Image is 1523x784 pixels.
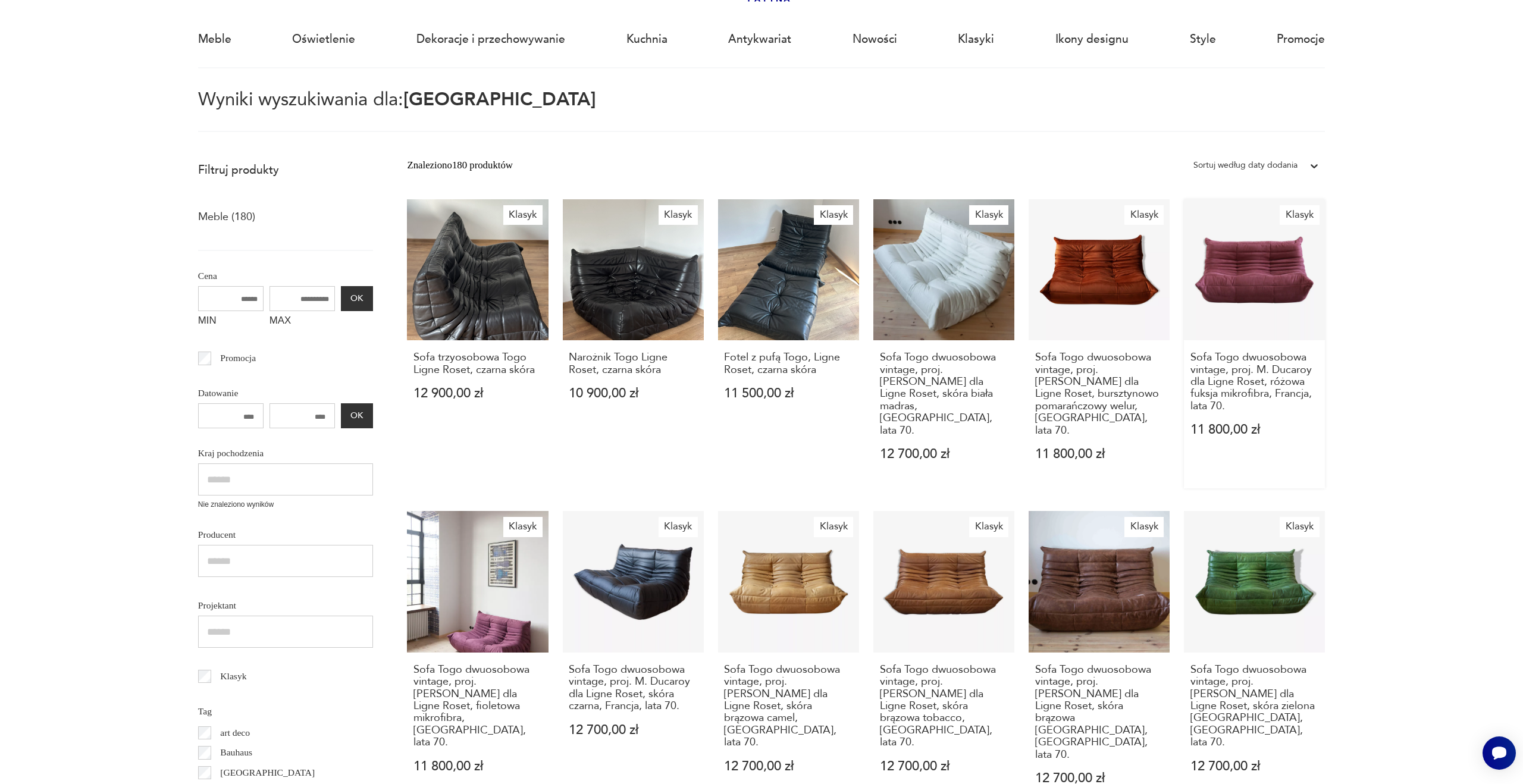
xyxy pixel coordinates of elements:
h3: Sofa Togo dwuosobowa vintage, proj. M. Ducaroy dla Ligne Roset, skóra czarna, Francja, lata 70. [569,664,697,713]
p: Wyniki wyszukiwania dla: [198,91,1325,132]
p: 12 900,00 zł [413,387,542,400]
p: Projektant [198,598,373,613]
a: Meble [198,12,231,67]
p: art deco [220,725,250,741]
h3: Sofa trzyosobowa Togo Ligne Roset, czarna skóra [413,352,542,376]
a: Nowości [853,12,897,67]
div: Sortuj według daty dodania [1193,158,1298,173]
p: Kraj pochodzenia [198,446,373,461]
a: Antykwariat [728,12,791,67]
h3: Sofa Togo dwuosobowa vintage, proj. [PERSON_NAME] dla Ligne Roset, skóra brązowa tobacco, [GEOGRA... [880,664,1008,749]
a: KlasykFotel z pufą Togo, Ligne Roset, czarna skóraFotel z pufą Togo, Ligne Roset, czarna skóra11 ... [718,199,859,488]
p: 12 700,00 zł [569,724,697,736]
a: Style [1190,12,1216,67]
h3: Sofa Togo dwuosobowa vintage, proj. [PERSON_NAME] dla Ligne Roset, fioletowa mikrofibra, [GEOGRAP... [413,664,542,749]
span: [GEOGRAPHIC_DATA] [403,87,596,112]
a: Oświetlenie [292,12,355,67]
p: 11 800,00 zł [1190,424,1319,436]
a: Dekoracje i przechowywanie [416,12,565,67]
p: Klasyk [220,669,246,684]
h3: Sofa Togo dwuosobowa vintage, proj. [PERSON_NAME] dla Ligne Roset, skóra zielona [GEOGRAPHIC_DATA... [1190,664,1319,749]
h3: Sofa Togo dwuosobowa vintage, proj. [PERSON_NAME] dla Ligne Roset, skóra brązowa [GEOGRAPHIC_DATA... [1035,664,1164,761]
h3: Sofa Togo dwuosobowa vintage, proj. [PERSON_NAME] dla Ligne Roset, bursztynowo pomarańczowy welur... [1035,352,1164,437]
h3: Sofa Togo dwuosobowa vintage, proj. M. Ducaroy dla Ligne Roset, różowa fuksja mikrofibra, Francja... [1190,352,1319,412]
div: Znaleziono 180 produktów [407,158,513,173]
a: KlasykNarożnik Togo Ligne Roset, czarna skóraNarożnik Togo Ligne Roset, czarna skóra10 900,00 zł [563,199,704,488]
a: KlasykSofa Togo dwuosobowa vintage, proj. M. Ducaroy dla Ligne Roset, skóra biała madras, Francja... [873,199,1014,488]
p: Promocja [220,350,256,366]
h3: Narożnik Togo Ligne Roset, czarna skóra [569,352,697,376]
iframe: Smartsupp widget button [1483,736,1516,770]
label: MAX [269,311,335,334]
button: OK [341,286,373,311]
p: 11 800,00 zł [1035,448,1164,460]
a: KlasykSofa Togo dwuosobowa vintage, proj. M. Ducaroy dla Ligne Roset, różowa fuksja mikrofibra, F... [1184,199,1325,488]
a: Promocje [1277,12,1325,67]
p: Cena [198,268,373,284]
a: KlasykSofa trzyosobowa Togo Ligne Roset, czarna skóraSofa trzyosobowa Togo Ligne Roset, czarna sk... [407,199,548,488]
a: Meble (180) [198,207,255,227]
h3: Sofa Togo dwuosobowa vintage, proj. [PERSON_NAME] dla Ligne Roset, skóra biała madras, [GEOGRAPHI... [880,352,1008,437]
p: Producent [198,527,373,542]
p: 10 900,00 zł [569,387,697,400]
p: 12 700,00 zł [724,760,853,773]
h3: Fotel z pufą Togo, Ligne Roset, czarna skóra [724,352,853,376]
p: Bauhaus [220,745,252,760]
p: Tag [198,704,373,719]
p: [GEOGRAPHIC_DATA] [220,765,315,780]
a: Klasyki [958,12,994,67]
p: 12 700,00 zł [1190,760,1319,773]
p: 12 700,00 zł [880,760,1008,773]
a: Kuchnia [626,12,668,67]
p: 12 700,00 zł [880,448,1008,460]
p: Filtruj produkty [198,162,373,178]
button: OK [341,403,373,428]
p: 11 500,00 zł [724,387,853,400]
p: Datowanie [198,385,373,401]
h3: Sofa Togo dwuosobowa vintage, proj. [PERSON_NAME] dla Ligne Roset, skóra brązowa camel, [GEOGRAPH... [724,664,853,749]
a: KlasykSofa Togo dwuosobowa vintage, proj. M. Ducaroy dla Ligne Roset, bursztynowo pomarańczowy we... [1029,199,1170,488]
a: Ikony designu [1055,12,1129,67]
p: 11 800,00 zł [413,760,542,773]
p: Nie znaleziono wyników [198,499,373,510]
label: MIN [198,311,264,334]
